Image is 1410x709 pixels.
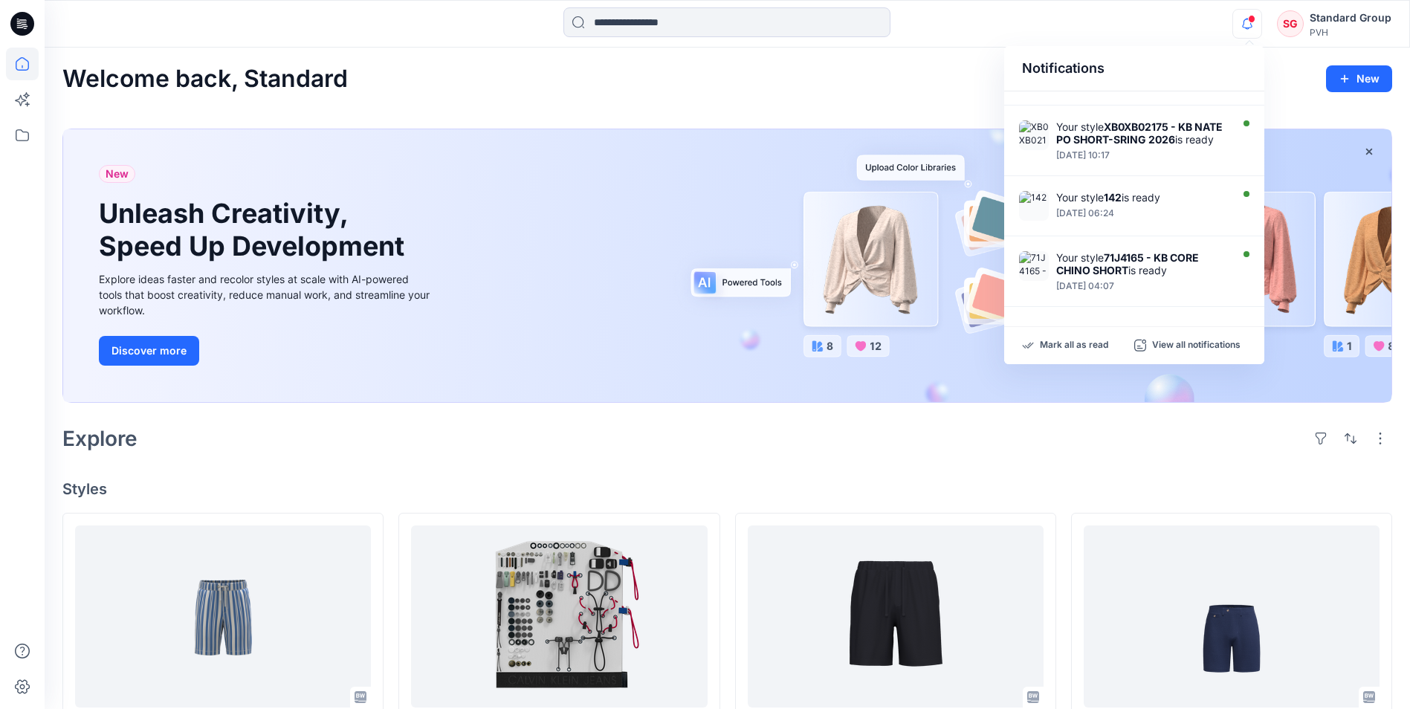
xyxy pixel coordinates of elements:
[1056,208,1227,218] div: Thursday, July 31, 2025 06:24
[1084,525,1380,708] a: XM0XM07276 - M RILEY LINEN DC SHORT-SPRING 2026
[62,480,1392,498] h4: Styles
[99,198,411,262] h1: Unleash Creativity, Speed Up Development
[1040,339,1108,352] p: Mark all as read
[62,65,348,93] h2: Welcome back, Standard
[1277,10,1304,37] div: SG
[1104,191,1122,204] strong: 142
[1019,191,1049,221] img: 142
[748,525,1044,708] a: XM0XM03577 - OP CREW PULL ON SHORT-SPRING 2026
[1056,281,1227,291] div: Thursday, July 31, 2025 04:07
[1310,9,1391,27] div: Standard Group
[1326,65,1392,92] button: New
[106,165,129,183] span: New
[62,427,138,450] h2: Explore
[1056,120,1227,146] div: Your style is ready
[99,336,199,366] button: Discover more
[1019,251,1049,281] img: 71J4165 - KB CORE CHINO SHORT
[1004,46,1264,91] div: Notifications
[411,525,707,708] a: CK 3D TRIM
[1056,120,1223,146] strong: XB0XB02175 - KB NATE PO SHORT-SRING 2026
[75,525,371,708] a: XB0XB02175 - KB NATE PO SHORT-SRING 2026
[1056,251,1227,276] div: Your style is ready
[1056,251,1199,276] strong: 71J4165 - KB CORE CHINO SHORT
[1056,191,1227,204] div: Your style is ready
[1152,339,1241,352] p: View all notifications
[1056,150,1227,161] div: Wednesday, August 13, 2025 10:17
[1310,27,1391,38] div: PVH
[1019,120,1049,150] img: XB0XB02175 - KB NATE PO SHORT-SRING 2026
[99,271,433,318] div: Explore ideas faster and recolor styles at scale with AI-powered tools that boost creativity, red...
[99,336,433,366] a: Discover more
